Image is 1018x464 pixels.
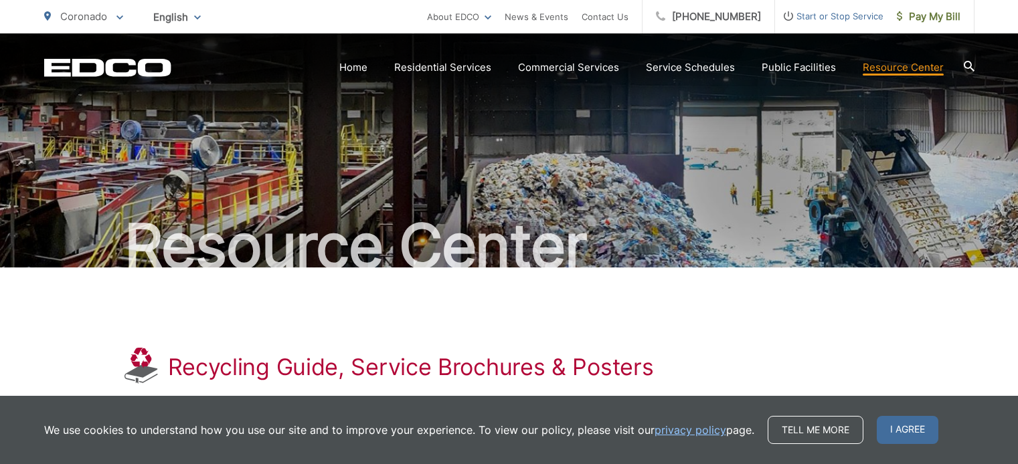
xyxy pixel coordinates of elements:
a: Service Schedules [646,60,735,76]
a: Public Facilities [762,60,836,76]
a: Contact Us [582,9,628,25]
h2: Resource Center [44,213,974,279]
span: Pay My Bill [897,9,960,25]
a: privacy policy [655,422,726,438]
a: Resource Center [863,60,944,76]
a: Home [339,60,367,76]
span: I agree [877,416,938,444]
a: About EDCO [427,9,491,25]
p: We use cookies to understand how you use our site and to improve your experience. To view our pol... [44,422,754,438]
span: English [143,5,211,29]
a: Residential Services [394,60,491,76]
h1: Recycling Guide, Service Brochures & Posters [168,354,654,380]
a: Commercial Services [518,60,619,76]
a: Tell me more [768,416,863,444]
span: Coronado [60,10,107,23]
a: News & Events [505,9,568,25]
a: EDCD logo. Return to the homepage. [44,58,171,77]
